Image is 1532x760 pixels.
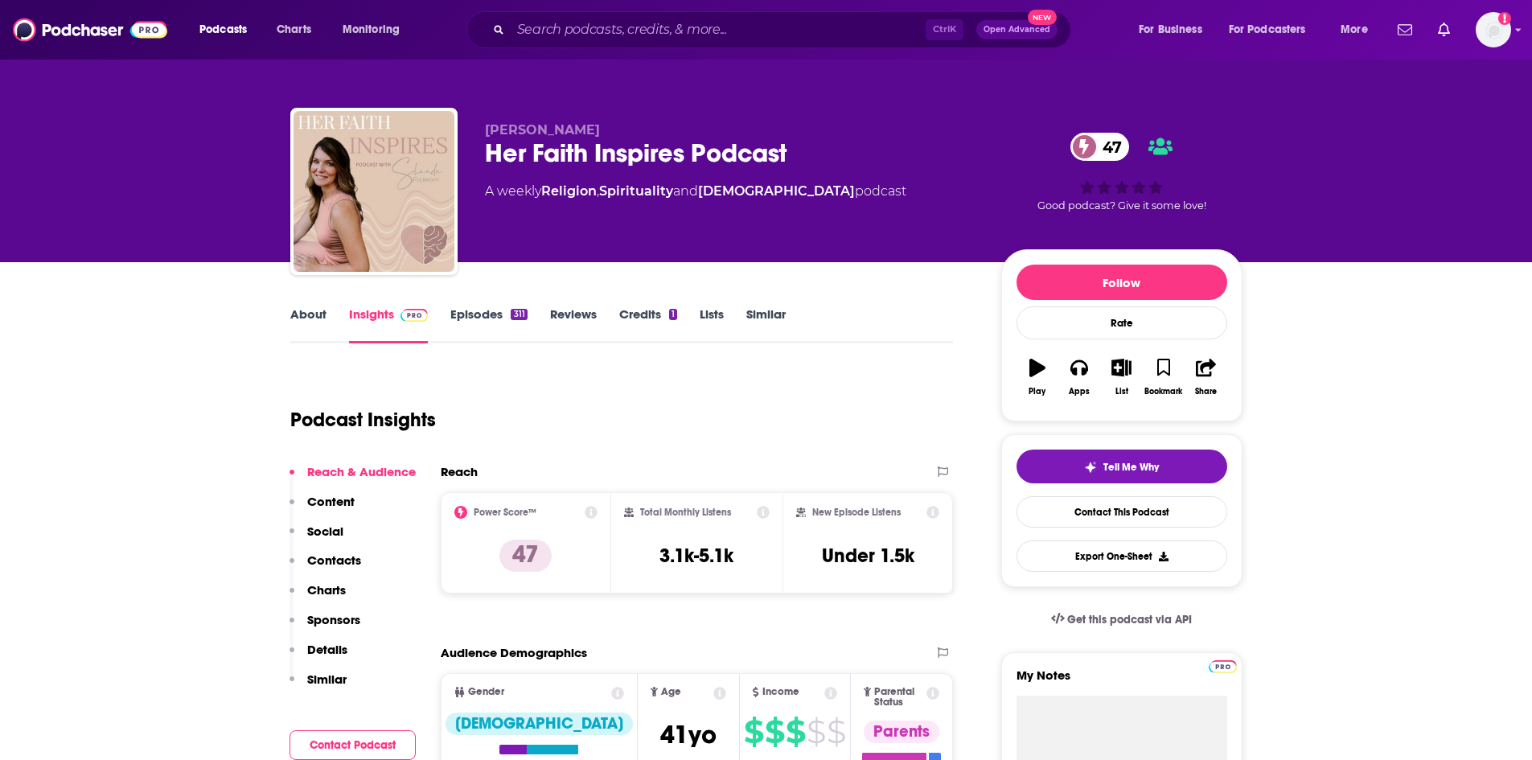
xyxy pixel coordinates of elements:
[1070,133,1130,161] a: 47
[307,612,360,627] p: Sponsors
[1144,387,1182,396] div: Bookmark
[597,183,599,199] span: ,
[290,730,416,760] button: Contact Podcast
[450,306,527,343] a: Episodes311
[331,17,421,43] button: open menu
[307,494,355,509] p: Content
[1127,17,1222,43] button: open menu
[1100,348,1142,406] button: List
[474,507,536,518] h2: Power Score™
[807,719,825,745] span: $
[661,687,681,697] span: Age
[744,719,763,745] span: $
[1218,17,1329,43] button: open menu
[277,18,311,41] span: Charts
[188,17,268,43] button: open menu
[1086,133,1130,161] span: 47
[765,719,784,745] span: $
[1391,16,1419,43] a: Show notifications dropdown
[290,582,346,612] button: Charts
[343,18,400,41] span: Monitoring
[1001,122,1242,222] div: 47Good podcast? Give it some love!
[1115,387,1128,396] div: List
[1143,348,1185,406] button: Bookmark
[746,306,786,343] a: Similar
[1037,199,1206,212] span: Good podcast? Give it some love!
[307,524,343,539] p: Social
[1069,387,1090,396] div: Apps
[1028,10,1057,25] span: New
[1329,17,1388,43] button: open menu
[1017,348,1058,406] button: Play
[700,306,724,343] a: Lists
[1431,16,1456,43] a: Show notifications dropdown
[1103,461,1159,474] span: Tell Me Why
[1195,387,1217,396] div: Share
[199,18,247,41] span: Podcasts
[266,17,321,43] a: Charts
[984,26,1050,34] span: Open Advanced
[1229,18,1306,41] span: For Podcasters
[1017,540,1227,572] button: Export One-Sheet
[659,544,733,568] h3: 3.1k-5.1k
[290,553,361,582] button: Contacts
[599,183,673,199] a: Spirituality
[307,642,347,657] p: Details
[1476,12,1511,47] span: Logged in as luilaking
[822,544,914,568] h3: Under 1.5k
[1341,18,1368,41] span: More
[864,721,939,743] div: Parents
[290,642,347,672] button: Details
[511,309,527,320] div: 311
[290,408,436,432] h1: Podcast Insights
[511,17,926,43] input: Search podcasts, credits, & more...
[290,464,416,494] button: Reach & Audience
[1029,387,1045,396] div: Play
[441,464,478,479] h2: Reach
[976,20,1058,39] button: Open AdvancedNew
[1017,496,1227,528] a: Contact This Podcast
[441,645,587,660] h2: Audience Demographics
[1476,12,1511,47] button: Show profile menu
[499,540,552,572] p: 47
[307,464,416,479] p: Reach & Audience
[485,122,600,138] span: [PERSON_NAME]
[827,719,845,745] span: $
[1017,450,1227,483] button: tell me why sparkleTell Me Why
[812,507,901,518] h2: New Episode Listens
[660,719,717,750] span: 41 yo
[349,306,429,343] a: InsightsPodchaser Pro
[698,183,855,199] a: [DEMOGRAPHIC_DATA]
[1139,18,1202,41] span: For Business
[1084,461,1097,474] img: tell me why sparkle
[482,11,1086,48] div: Search podcasts, credits, & more...
[1209,658,1237,673] a: Pro website
[1017,306,1227,339] div: Rate
[640,507,731,518] h2: Total Monthly Listens
[1017,265,1227,300] button: Follow
[1017,668,1227,696] label: My Notes
[13,14,167,45] img: Podchaser - Follow, Share and Rate Podcasts
[400,309,429,322] img: Podchaser Pro
[307,672,347,687] p: Similar
[468,687,504,697] span: Gender
[1476,12,1511,47] img: User Profile
[290,524,343,553] button: Social
[1058,348,1100,406] button: Apps
[1185,348,1226,406] button: Share
[446,713,633,735] div: [DEMOGRAPHIC_DATA]
[1067,613,1192,626] span: Get this podcast via API
[1498,12,1511,25] svg: Add a profile image
[874,687,924,708] span: Parental Status
[786,719,805,745] span: $
[290,672,347,701] button: Similar
[485,182,906,201] div: A weekly podcast
[294,111,454,272] img: Her Faith Inspires Podcast
[1209,660,1237,673] img: Podchaser Pro
[290,306,327,343] a: About
[290,612,360,642] button: Sponsors
[1038,600,1205,639] a: Get this podcast via API
[307,553,361,568] p: Contacts
[307,582,346,598] p: Charts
